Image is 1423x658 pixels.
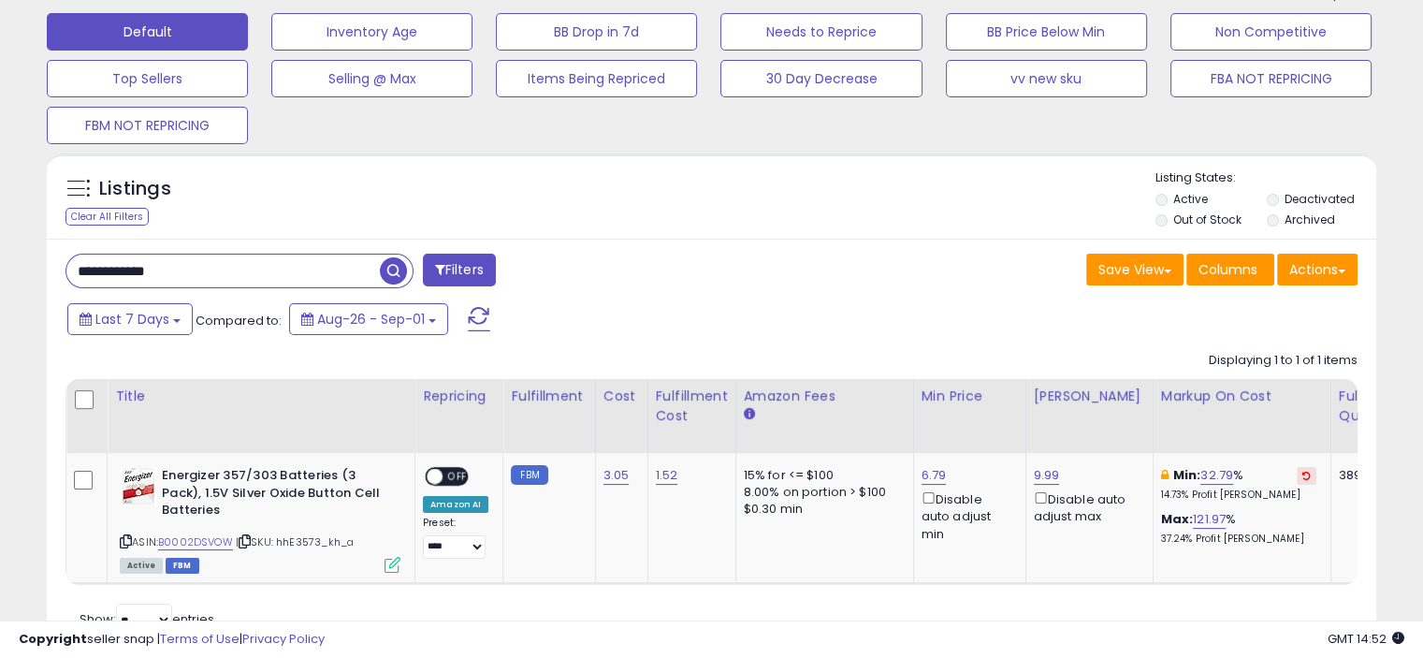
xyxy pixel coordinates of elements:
[47,13,248,51] button: Default
[1170,13,1372,51] button: Non Competitive
[423,387,495,406] div: Repricing
[1034,489,1139,525] div: Disable auto adjust max
[236,534,354,549] span: | SKU: hhE3573_kh_a
[744,467,899,484] div: 15% for <= $100
[99,176,171,202] h5: Listings
[922,387,1018,406] div: Min Price
[496,60,697,97] button: Items Being Repriced
[423,254,496,286] button: Filters
[1173,212,1241,227] label: Out of Stock
[196,312,282,329] span: Compared to:
[443,469,472,485] span: OFF
[1328,630,1404,648] span: 2025-09-9 14:52 GMT
[922,489,1011,543] div: Disable auto adjust min
[656,387,728,426] div: Fulfillment Cost
[19,630,87,648] strong: Copyright
[1153,379,1330,453] th: The percentage added to the cost of goods (COGS) that forms the calculator for Min & Max prices.
[120,467,400,571] div: ASIN:
[1284,212,1334,227] label: Archived
[1161,510,1194,528] b: Max:
[744,387,906,406] div: Amazon Fees
[511,387,587,406] div: Fulfillment
[946,60,1147,97] button: vv new sku
[242,630,325,648] a: Privacy Policy
[1086,254,1183,285] button: Save View
[1209,352,1358,370] div: Displaying 1 to 1 of 1 items
[744,406,755,423] small: Amazon Fees.
[1198,260,1257,279] span: Columns
[423,517,488,559] div: Preset:
[47,60,248,97] button: Top Sellers
[720,60,922,97] button: 30 Day Decrease
[656,466,678,485] a: 1.52
[115,387,407,406] div: Title
[744,501,899,518] div: $0.30 min
[1161,387,1323,406] div: Markup on Cost
[720,13,922,51] button: Needs to Reprice
[744,484,899,501] div: 8.00% on portion > $100
[1155,169,1376,187] p: Listing States:
[67,303,193,335] button: Last 7 Days
[603,387,640,406] div: Cost
[271,13,472,51] button: Inventory Age
[1186,254,1274,285] button: Columns
[47,107,248,144] button: FBM NOT REPRICING
[1161,533,1316,546] p: 37.24% Profit [PERSON_NAME]
[162,467,389,524] b: Energizer 357/303 Batteries (3 Pack), 1.5V Silver Oxide Button Cell Batteries
[160,630,240,648] a: Terms of Use
[317,310,425,329] span: Aug-26 - Sep-01
[1284,191,1354,207] label: Deactivated
[946,13,1147,51] button: BB Price Below Min
[423,496,488,513] div: Amazon AI
[19,631,325,649] div: seller snap | |
[1339,467,1397,484] div: 389
[1161,489,1316,502] p: 14.73% Profit [PERSON_NAME]
[271,60,472,97] button: Selling @ Max
[1200,466,1233,485] a: 32.79
[511,465,547,485] small: FBM
[95,310,169,329] span: Last 7 Days
[65,208,149,226] div: Clear All Filters
[1193,510,1226,529] a: 121.97
[120,558,163,574] span: All listings currently available for purchase on Amazon
[120,467,157,504] img: 51-S1J0qRZL._SL40_.jpg
[1339,387,1403,426] div: Fulfillable Quantity
[289,303,448,335] button: Aug-26 - Sep-01
[1034,466,1060,485] a: 9.99
[1277,254,1358,285] button: Actions
[1173,191,1208,207] label: Active
[1170,60,1372,97] button: FBA NOT REPRICING
[1173,466,1201,484] b: Min:
[1034,387,1145,406] div: [PERSON_NAME]
[1161,511,1316,546] div: %
[1161,467,1316,502] div: %
[158,534,233,550] a: B0002DSVOW
[603,466,630,485] a: 3.05
[496,13,697,51] button: BB Drop in 7d
[922,466,947,485] a: 6.79
[166,558,199,574] span: FBM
